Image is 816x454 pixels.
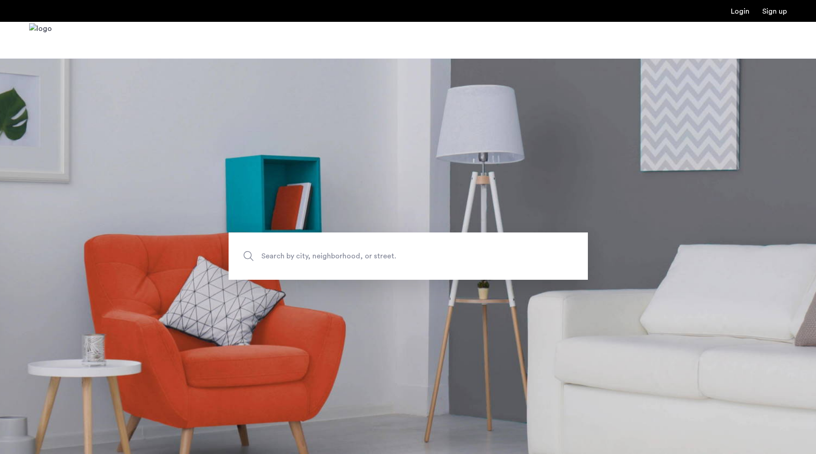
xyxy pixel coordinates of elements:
span: Search by city, neighborhood, or street. [261,250,513,262]
img: logo [29,23,52,57]
a: Registration [762,8,787,15]
a: Login [731,8,750,15]
input: Apartment Search [229,232,588,280]
a: Cazamio Logo [29,23,52,57]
